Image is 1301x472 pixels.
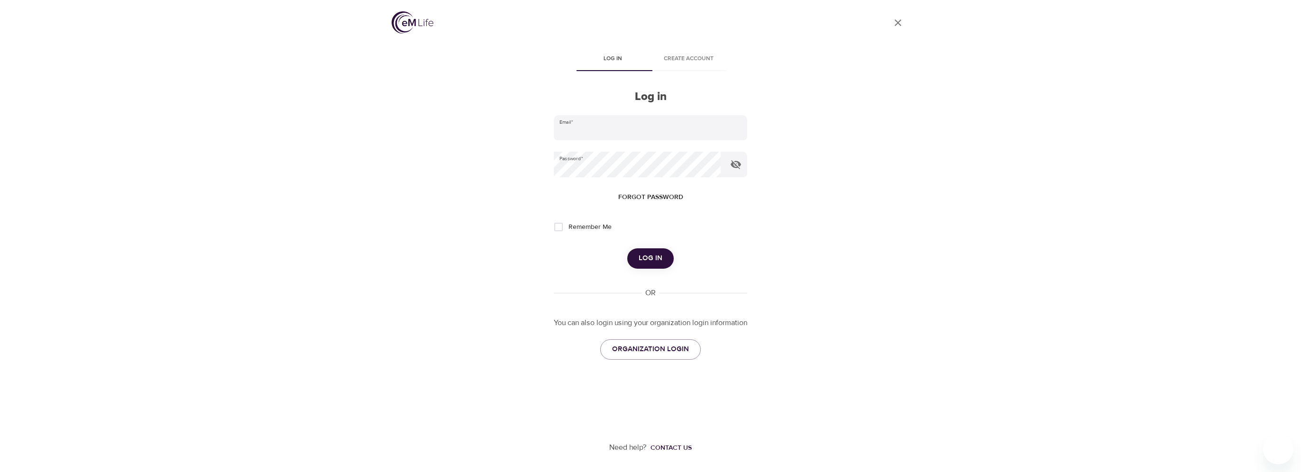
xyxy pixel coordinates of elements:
span: Remember Me [568,222,612,232]
span: ORGANIZATION LOGIN [612,343,689,355]
span: Create account [656,54,721,64]
div: disabled tabs example [554,48,747,71]
a: Contact us [647,443,692,453]
iframe: Button to launch messaging window [1263,434,1293,464]
button: Log in [627,248,674,268]
div: Contact us [650,443,692,453]
img: logo [392,11,433,34]
span: Log in [639,252,662,264]
a: ORGANIZATION LOGIN [600,339,701,359]
button: Forgot password [614,189,687,206]
h2: Log in [554,90,747,104]
a: close [887,11,909,34]
p: You can also login using your organization login information [554,318,747,328]
div: OR [641,288,660,299]
span: Forgot password [618,191,683,203]
span: Log in [580,54,645,64]
p: Need help? [609,442,647,453]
